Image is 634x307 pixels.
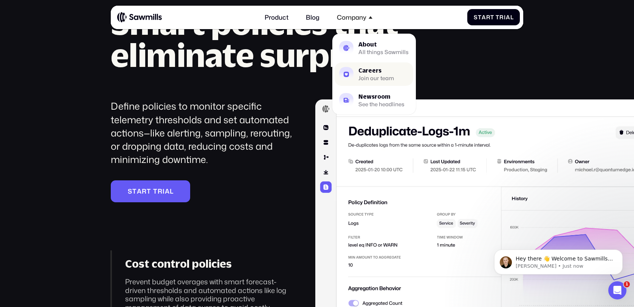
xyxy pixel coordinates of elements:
a: Blog [301,9,324,26]
div: Company [337,14,366,21]
div: Cost control policies [125,257,293,271]
div: Newsroom [358,94,405,99]
div: Careers [358,68,394,73]
span: 1 [624,281,630,287]
a: StartTrial [111,180,190,202]
span: a [506,14,510,21]
span: a [482,14,486,21]
span: t [132,188,137,195]
span: t [478,14,482,21]
span: T [153,188,158,195]
a: CareersJoin our team [335,62,413,86]
a: AboutAll things Sawmills [335,36,413,60]
iframe: Intercom live chat [608,281,626,299]
div: Define policies to monitor specific telemetry thresholds and set automated actions—like alerting,... [111,99,293,166]
div: Join our team [358,76,394,81]
a: NewsroomSee the headlines [335,88,413,112]
div: See the headlines [358,102,405,107]
span: i [504,14,506,21]
span: r [499,14,504,21]
span: l [510,14,514,21]
div: About [358,42,409,47]
span: a [165,188,170,195]
div: Company [332,9,377,26]
span: S [474,14,478,21]
span: a [137,188,142,195]
span: r [142,188,147,195]
span: l [170,188,174,195]
span: T [496,14,499,21]
span: t [147,188,151,195]
a: StartTrial [467,9,520,25]
span: r [486,14,491,21]
span: r [158,188,163,195]
div: All things Sawmills [358,50,409,54]
span: S [128,188,132,195]
span: t [490,14,494,21]
nav: Company [332,26,416,115]
a: Product [260,9,293,26]
iframe: Intercom notifications message [483,234,634,287]
span: i [163,188,165,195]
h2: Smart policies that eliminate surprises [111,7,463,71]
